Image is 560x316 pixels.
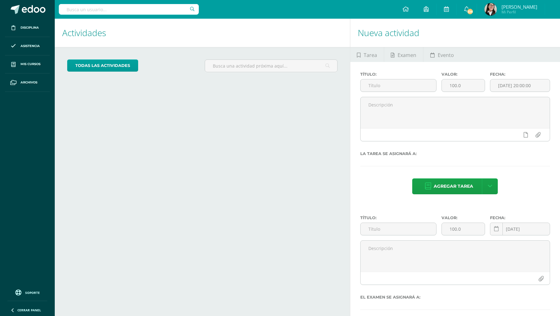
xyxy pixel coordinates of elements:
a: Evento [423,47,460,62]
span: Soporte [25,290,40,295]
label: Fecha: [490,72,550,77]
h1: Actividades [62,19,343,47]
span: Tarea [364,48,377,63]
input: Título [361,223,436,235]
label: Título: [360,72,436,77]
label: Valor: [441,72,485,77]
span: Mi Perfil [502,9,537,15]
input: Busca una actividad próxima aquí... [205,60,337,72]
a: Mis cursos [5,55,50,74]
input: Puntos máximos [442,79,485,92]
label: Título: [360,215,436,220]
label: Valor: [441,215,485,220]
label: Fecha: [490,215,550,220]
input: Busca un usuario... [59,4,199,15]
input: Fecha de entrega [490,223,550,235]
h1: Nueva actividad [358,19,553,47]
label: El examen se asignará a: [360,295,550,299]
input: Puntos máximos [442,223,485,235]
span: Asistencia [21,44,40,49]
a: Tarea [350,47,384,62]
span: Agregar tarea [434,179,473,194]
span: Archivos [21,80,37,85]
span: Examen [398,48,416,63]
img: 5358fa9db8ffc193310ed9165011e703.png [484,3,497,16]
span: Cerrar panel [17,308,41,312]
a: Examen [384,47,423,62]
label: La tarea se asignará a: [360,151,550,156]
span: Mis cursos [21,62,40,67]
span: Evento [438,48,454,63]
input: Fecha de entrega [490,79,550,92]
a: Archivos [5,73,50,92]
span: Disciplina [21,25,39,30]
a: todas las Actividades [67,59,138,72]
input: Título [361,79,436,92]
a: Asistencia [5,37,50,55]
a: Disciplina [5,19,50,37]
span: 518 [467,8,474,15]
span: [PERSON_NAME] [502,4,537,10]
a: Soporte [7,288,47,296]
